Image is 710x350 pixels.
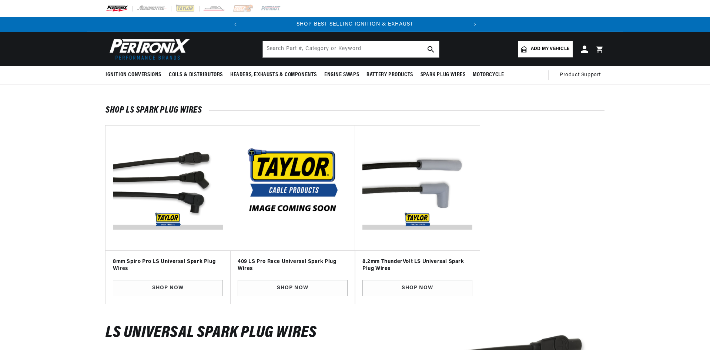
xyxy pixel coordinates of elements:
span: Engine Swaps [324,71,359,79]
a: Add my vehicle [518,41,573,57]
ul: Slider [106,126,604,304]
button: search button [423,41,439,57]
a: SHOP NOW [113,280,223,297]
h3: 8mm Spiro Pro LS Universal Spark Plug Wires [113,258,223,273]
div: 1 of 2 [243,20,468,29]
summary: Battery Products [363,66,417,84]
summary: Spark Plug Wires [417,66,469,84]
span: Battery Products [366,71,413,79]
button: Translation missing: en.sections.announcements.previous_announcement [228,17,243,32]
a: SHOP NOW [362,280,472,297]
summary: Ignition Conversions [106,66,165,84]
span: Spark Plug Wires [421,71,466,79]
span: Product Support [560,71,601,79]
h2: Shop LS Spark Plug Wires [106,107,604,114]
span: Add my vehicle [531,46,569,53]
summary: Product Support [560,66,604,84]
a: SHOP BEST SELLING IGNITION & EXHAUST [297,21,413,27]
img: 83061-5-Taylor-Product-Website-v1657049969683.jpg [362,133,472,243]
summary: Headers, Exhausts & Components [227,66,321,84]
img: Taylor-LS-Wires-v1657049911106.jpg [113,133,223,243]
summary: Motorcycle [469,66,508,84]
img: Image-Coming-Soon-v1657049945770.jpg [238,133,348,243]
slideshow-component: Translation missing: en.sections.announcements.announcement_bar [87,17,623,32]
span: Coils & Distributors [169,71,223,79]
span: Ignition Conversions [106,71,161,79]
span: Motorcycle [473,71,504,79]
a: SHOP NOW [238,280,348,297]
summary: Engine Swaps [321,66,363,84]
input: Search Part #, Category or Keyword [263,41,439,57]
h3: 8.2mm ThunderVolt LS Universal Spark Plug Wires [362,258,472,273]
summary: Coils & Distributors [165,66,227,84]
button: Translation missing: en.sections.announcements.next_announcement [468,17,482,32]
span: Headers, Exhausts & Components [230,71,317,79]
div: Announcement [243,20,468,29]
img: Pertronix [106,36,191,62]
h3: LS Universal Spark Plug Wires [106,326,604,340]
h3: 409 LS Pro Race Universal Spark Plug Wires [238,258,348,273]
